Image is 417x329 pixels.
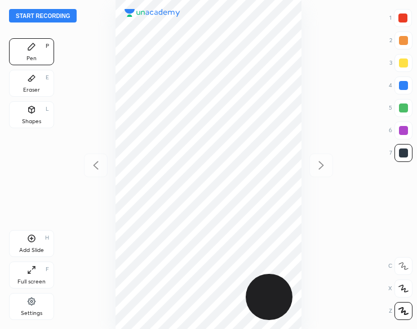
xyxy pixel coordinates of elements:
[45,235,49,241] div: H
[125,9,180,17] img: logo.38c385cc.svg
[46,75,49,80] div: E
[46,106,49,112] div: L
[389,54,412,72] div: 3
[17,279,46,285] div: Full screen
[19,247,44,253] div: Add Slide
[389,99,412,117] div: 5
[21,310,42,316] div: Settings
[389,121,412,139] div: 6
[388,257,412,275] div: C
[388,280,412,298] div: X
[22,119,41,124] div: Shapes
[389,144,412,162] div: 7
[389,302,412,320] div: Z
[46,43,49,49] div: P
[23,87,40,93] div: Eraser
[389,31,412,49] div: 2
[9,9,77,22] button: Start recording
[26,56,37,61] div: Pen
[46,267,49,272] div: F
[389,76,412,94] div: 4
[389,9,412,27] div: 1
